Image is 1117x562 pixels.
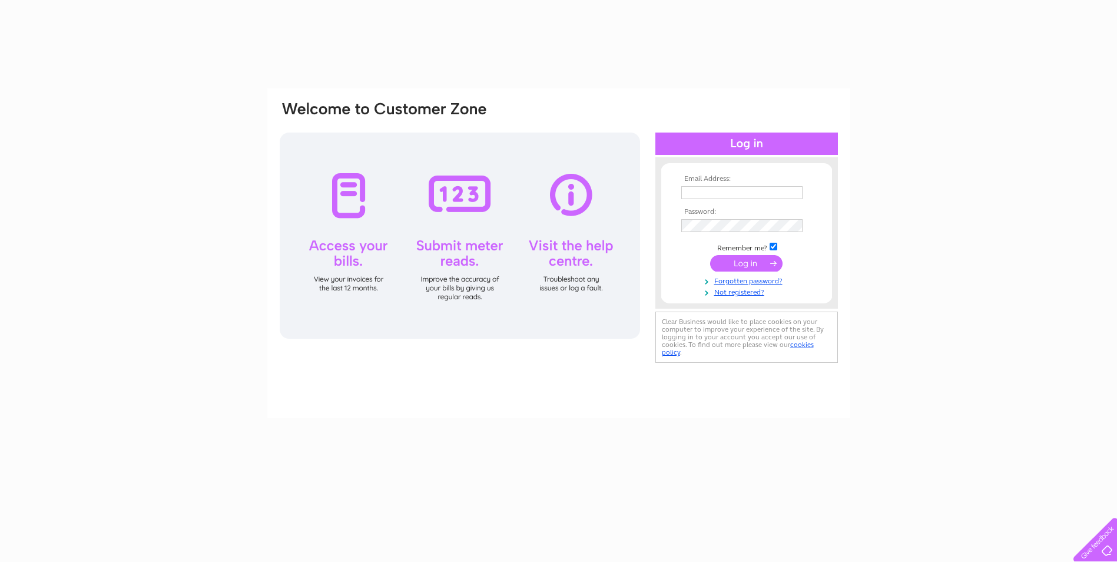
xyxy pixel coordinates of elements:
[681,286,815,297] a: Not registered?
[662,340,814,356] a: cookies policy
[681,275,815,286] a: Forgotten password?
[678,241,815,253] td: Remember me?
[655,312,838,363] div: Clear Business would like to place cookies on your computer to improve your experience of the sit...
[710,255,783,272] input: Submit
[678,175,815,183] th: Email Address:
[678,208,815,216] th: Password:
